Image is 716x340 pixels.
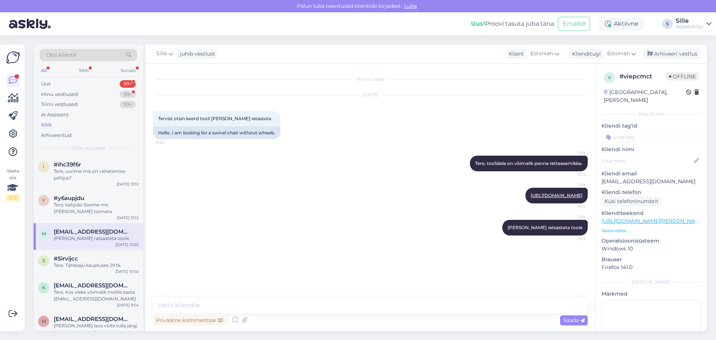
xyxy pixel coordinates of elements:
div: # viepcmct [619,72,666,81]
a: SilleHOME4YOU [676,18,712,30]
div: [PERSON_NAME] ratsasteta toole [54,235,139,242]
div: Proovi tasuta juba täna: [471,19,555,28]
a: [URL][DOMAIN_NAME] [531,193,582,198]
span: Tervist otsin keerd tooli [PERSON_NAME] ratasteta [158,116,271,121]
button: Emailid [558,17,590,31]
div: Hello, I am looking for a swivel chair without wheels. [153,127,280,139]
span: y [42,197,45,203]
span: k [42,285,45,290]
span: #5irvijcc [54,255,78,262]
span: Kõik vestlused [72,145,105,152]
div: [DATE] 13:12 [117,181,139,187]
div: Uus [41,80,50,88]
div: Tiimi vestlused [41,101,78,108]
input: Lisa nimi [602,157,693,165]
div: HOME4YOU [676,24,703,30]
span: Sille [558,150,585,155]
div: [PERSON_NAME] [602,279,701,286]
span: Sille [558,214,585,219]
div: Tere, uurime mis on vahetamise põhjus? [54,168,139,181]
div: Vestlus algas [153,76,588,82]
span: 12:50 [155,140,183,145]
div: [DATE] 9:54 [117,302,139,308]
div: AI Assistent [41,111,69,119]
span: Sille [558,182,585,187]
div: S [662,19,673,29]
p: Kliendi nimi [602,146,701,153]
span: Saada [563,317,585,324]
div: Tere, Kas oleks võimalik meilile saata [EMAIL_ADDRESS][DOMAIN_NAME] [54,289,139,302]
div: Tere. Tähesaju kaupluses 29 tk [54,262,139,269]
div: Socials [119,66,137,75]
div: 99+ [120,101,136,108]
span: 5 [43,258,45,263]
span: 13:13 [558,204,585,209]
p: Vaata edasi ... [602,227,701,234]
div: Minu vestlused [41,91,78,98]
span: Sille [156,50,167,58]
div: Web [77,66,90,75]
div: [DATE] 12:50 [116,242,139,247]
span: koost.k@gmail.com [54,282,131,289]
span: #y6aupjdu [54,195,84,202]
p: Firefox 141.0 [602,263,701,271]
p: Märkmed [602,290,701,298]
div: Klient [506,50,524,58]
p: Kliendi email [602,170,701,178]
span: Luba [402,3,419,9]
div: 99+ [120,80,136,88]
span: Tere, toolidele on võimalik panna rattaasemikke. [475,160,582,166]
div: Arhiveeri vestlus [643,49,700,59]
span: m [42,231,46,237]
div: Kõik [41,121,52,129]
p: Operatsioonisüsteem [602,237,701,245]
div: Tere, kahjuks Soome me [PERSON_NAME] toimeta. [54,202,139,215]
p: Kliendi tag'id [602,122,701,130]
div: Klienditugi [569,50,601,58]
div: [DATE] [153,91,588,98]
div: [GEOGRAPHIC_DATA], [PERSON_NAME] [604,88,686,104]
span: Estonian [607,50,630,58]
span: madlimikli@gmail.com [54,316,131,322]
span: [PERSON_NAME] ratsasteta toole [508,225,582,230]
div: Aktiivne [599,17,644,31]
p: [EMAIL_ADDRESS][DOMAIN_NAME] [602,178,701,185]
b: Uus! [471,20,485,27]
span: 13:13 [558,236,585,241]
p: Kliendi telefon [602,188,701,196]
div: [DATE] 13:12 [117,215,139,221]
span: v [608,75,611,80]
div: 99+ [120,91,136,98]
p: Windows 10 [602,245,701,253]
span: Estonian [530,50,553,58]
div: Sille [676,18,703,24]
div: juhib vestlust [177,50,215,58]
div: [PERSON_NAME] laos võite tulla järgi, ladu asub aadressil [STREET_ADDRESS][PERSON_NAME]. [54,322,139,336]
span: Offline [666,72,699,81]
p: Brauser [602,256,701,263]
div: 2 / 3 [6,194,19,201]
img: Askly Logo [6,50,20,65]
div: [DATE] 10:50 [115,269,139,274]
div: Arhiveeritud [41,132,72,139]
span: mihkel.kastehein@icloud.com [54,228,131,235]
div: Küsi telefoninumbrit [602,196,662,206]
span: i [43,164,44,169]
div: All [40,66,48,75]
span: 13:13 [558,172,585,177]
div: Kliendi info [602,111,701,118]
input: Lisa tag [602,131,701,143]
div: Vaata siia [6,168,19,201]
a: [URL][DOMAIN_NAME][PERSON_NAME] [602,218,704,224]
span: #ihc39f6r [54,161,81,168]
div: Privaatne kommentaar [153,315,226,325]
span: Otsi kliente [46,51,76,59]
p: Klienditeekond [602,209,701,217]
span: m [42,318,46,324]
